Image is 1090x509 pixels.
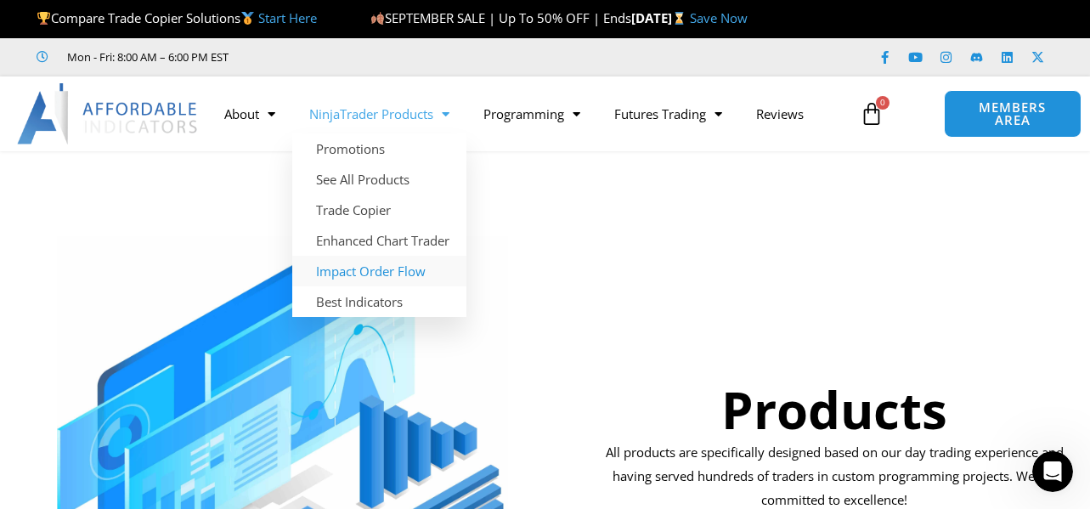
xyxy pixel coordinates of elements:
[292,195,466,225] a: Trade Copier
[739,94,821,133] a: Reviews
[292,94,466,133] a: NinjaTrader Products
[876,96,890,110] span: 0
[944,90,1082,138] a: MEMBERS AREA
[690,9,748,26] a: Save Now
[466,94,597,133] a: Programming
[207,94,850,133] nav: Menu
[17,83,200,144] img: LogoAI | Affordable Indicators – NinjaTrader
[37,9,317,26] span: Compare Trade Copier Solutions
[673,12,686,25] img: ⌛
[834,89,909,139] a: 0
[631,9,690,26] strong: [DATE]
[371,12,384,25] img: 🍂
[597,94,739,133] a: Futures Trading
[962,101,1064,127] span: MEMBERS AREA
[292,133,466,164] a: Promotions
[292,286,466,317] a: Best Indicators
[63,47,229,67] span: Mon - Fri: 8:00 AM – 6:00 PM EST
[292,225,466,256] a: Enhanced Chart Trader
[370,9,631,26] span: SEPTEMBER SALE | Up To 50% OFF | Ends
[292,256,466,286] a: Impact Order Flow
[241,12,254,25] img: 🥇
[252,48,507,65] iframe: Customer reviews powered by Trustpilot
[207,94,292,133] a: About
[258,9,317,26] a: Start Here
[600,374,1070,445] h1: Products
[292,133,466,317] ul: NinjaTrader Products
[292,164,466,195] a: See All Products
[37,12,50,25] img: 🏆
[1032,451,1073,492] iframe: Intercom live chat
